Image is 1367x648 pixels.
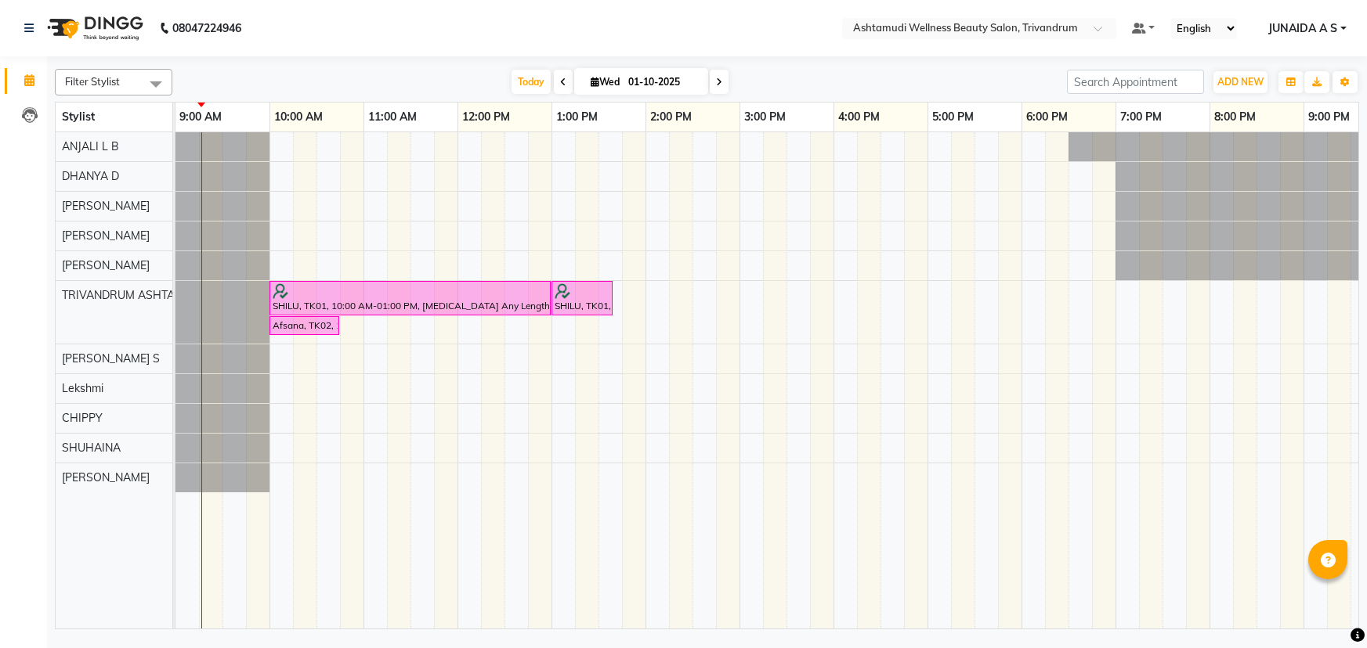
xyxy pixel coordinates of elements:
span: Lekshmi [62,381,103,395]
b: 08047224946 [172,6,241,50]
span: JUNAIDA A S [1268,20,1337,37]
img: logo [40,6,147,50]
span: TRIVANDRUM ASHTAMUDI [62,288,203,302]
span: Today [512,70,551,94]
div: SHILU, TK01, 01:00 PM-01:40 PM, Highlighting (Per Streaks) [553,283,611,313]
a: 11:00 AM [364,106,421,128]
span: CHIPPY [62,411,103,425]
a: 5:00 PM [928,106,978,128]
a: 8:00 PM [1210,106,1260,128]
iframe: chat widget [1301,585,1351,632]
a: 2:00 PM [646,106,696,128]
a: 10:00 AM [270,106,327,128]
a: 12:00 PM [458,106,514,128]
input: Search Appointment [1067,70,1204,94]
div: Afsana, TK02, 10:00 AM-10:45 AM, Root Touch-Up ([MEDICAL_DATA] Free) [271,319,338,333]
span: [PERSON_NAME] [62,470,150,484]
span: [PERSON_NAME] [62,229,150,243]
span: DHANYA D [62,169,119,183]
a: 9:00 PM [1304,106,1354,128]
span: ADD NEW [1217,76,1264,88]
a: 1:00 PM [552,106,602,128]
input: 2025-10-01 [624,70,702,94]
a: 7:00 PM [1116,106,1166,128]
span: ANJALI L B [62,139,119,153]
a: 6:00 PM [1022,106,1072,128]
span: Stylist [62,110,95,124]
span: [PERSON_NAME] S [62,351,160,365]
div: SHILU, TK01, 10:00 AM-01:00 PM, [MEDICAL_DATA] Any Length Offer [271,283,549,313]
span: Filter Stylist [65,75,120,88]
span: [PERSON_NAME] [62,199,150,213]
button: ADD NEW [1213,71,1268,93]
a: 3:00 PM [740,106,790,128]
span: SHUHAINA [62,441,121,455]
span: [PERSON_NAME] [62,258,150,272]
span: Wed [587,76,624,88]
a: 9:00 AM [175,106,226,128]
a: 4:00 PM [834,106,884,128]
